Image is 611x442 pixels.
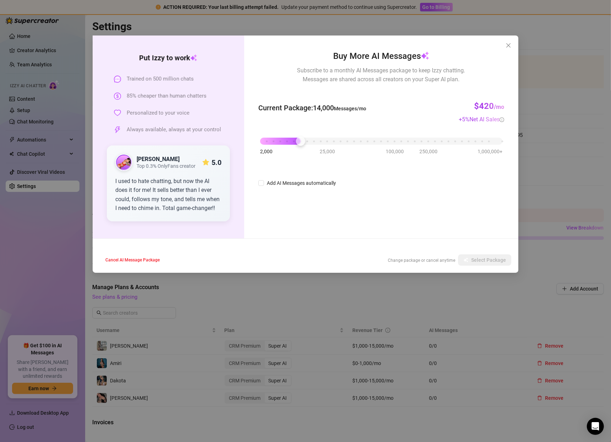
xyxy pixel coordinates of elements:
strong: 5.0 [211,158,221,167]
span: Cancel AI Message Package [105,258,160,263]
h3: $420 [474,101,504,112]
strong: Put Izzy to work [139,54,197,62]
span: Top 0.3% OnlyFans creator [137,163,196,169]
span: thunderbolt [114,126,121,133]
span: 250,000 [419,148,437,155]
div: Add AI Messages automatically [267,179,336,187]
span: message [114,76,121,83]
span: Always available, always at your control [127,126,221,134]
span: info-circle [500,117,504,122]
img: public [116,155,132,170]
span: 25,000 [320,148,335,155]
span: Trained on 500 million chats [127,75,194,83]
button: Close [503,40,514,51]
span: heart [114,109,121,116]
button: Select Package [458,254,511,266]
span: 2,000 [260,148,273,155]
strong: [PERSON_NAME] [137,156,180,162]
span: 85% cheaper than human chatters [127,92,207,100]
span: Buy More AI Messages [333,50,429,63]
span: Subscribe to a monthly AI Messages package to keep Izzy chatting. Messages are shared across all ... [297,66,465,84]
span: 1,000,000+ [478,148,502,155]
span: Messages/mo [334,106,366,111]
span: + 5 % [459,116,504,123]
span: Change package or cancel anytime [388,258,455,263]
span: star [202,159,209,166]
div: I used to hate chatting, but now the AI does it for me! It sells better than I ever could, follow... [115,177,221,213]
span: Close [503,43,514,48]
span: /mo [494,104,504,110]
span: Personalized to your voice [127,109,189,117]
span: 100,000 [386,148,404,155]
span: Current Package : 14,000 [258,103,366,114]
span: dollar [114,93,121,100]
div: Open Intercom Messenger [587,418,604,435]
button: Cancel AI Message Package [100,254,165,266]
span: close [506,43,511,48]
div: Net AI Sales [469,115,504,124]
